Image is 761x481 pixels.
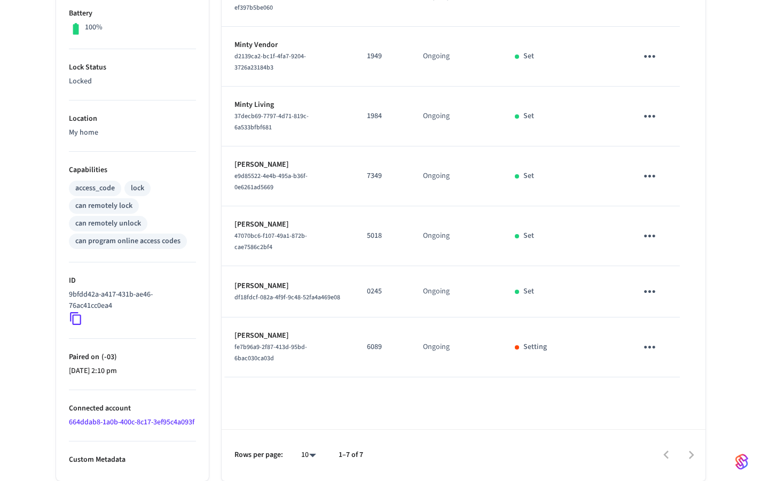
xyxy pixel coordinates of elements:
span: df18fdcf-082a-4f9f-9c48-52fa4a469e08 [234,293,340,302]
p: 1949 [367,51,397,62]
p: Locked [69,76,196,87]
p: 9bfdd42a-a417-431b-ae46-76ac41cc0ea4 [69,289,192,312]
p: ID [69,275,196,286]
p: 1–7 of 7 [339,449,363,461]
p: Set [523,51,534,62]
p: Set [523,230,534,242]
div: can program online access codes [75,236,181,247]
p: Setting [523,342,547,353]
td: Ongoing [410,206,502,266]
div: can remotely unlock [75,218,141,229]
p: Set [523,111,534,122]
p: Paired on [69,352,196,363]
td: Ongoing [410,317,502,377]
p: Custom Metadata [69,454,196,466]
td: Ongoing [410,87,502,146]
p: Capabilities [69,165,196,176]
p: [PERSON_NAME] [234,281,342,292]
div: access_code [75,183,115,194]
p: Battery [69,8,196,19]
p: Set [523,170,534,182]
p: 1984 [367,111,397,122]
td: Ongoing [410,266,502,317]
p: 100% [85,22,103,33]
p: Minty Vendor [234,40,342,51]
p: Location [69,113,196,125]
p: Connected account [69,403,196,414]
span: 37decb69-7797-4d71-819c-6a533bfbf681 [234,112,309,132]
p: [DATE] 2:10 pm [69,366,196,377]
span: d2139ca2-bc1f-4fa7-9204-3726a23184b3 [234,52,306,72]
span: ( -03 ) [99,352,117,362]
div: lock [131,183,144,194]
span: 47070bc6-f107-49a1-872b-cae7586c2bf4 [234,231,307,252]
td: Ongoing [410,27,502,87]
p: Minty Living [234,99,342,111]
p: Lock Status [69,62,196,73]
p: [PERSON_NAME] [234,159,342,170]
img: SeamLogoGradient.69752ec5.svg [735,453,748,470]
p: 5018 [367,230,397,242]
div: 10 [296,447,321,463]
p: Set [523,286,534,297]
p: Rows per page: [234,449,283,461]
p: 0245 [367,286,397,297]
span: fe7b96a9-2f87-413d-95bd-6bac030ca03d [234,343,307,363]
p: [PERSON_NAME] [234,330,342,342]
p: 7349 [367,170,397,182]
div: can remotely lock [75,200,132,212]
a: 664ddab8-1a0b-400c-8c17-3ef95c4a093f [69,417,194,428]
span: e9d85522-4e4b-495a-b36f-0e6261ad5669 [234,172,308,192]
td: Ongoing [410,146,502,206]
p: [PERSON_NAME] [234,219,342,230]
p: My home [69,127,196,138]
p: 6089 [367,342,397,353]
